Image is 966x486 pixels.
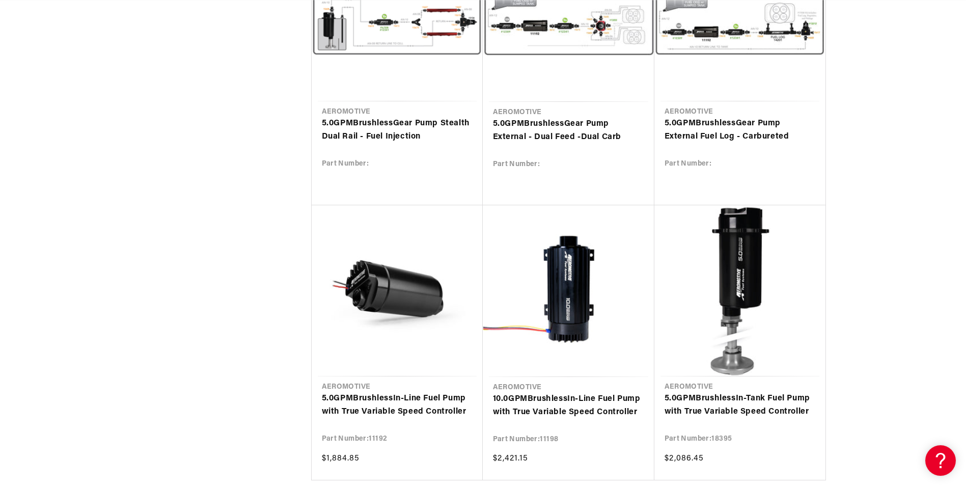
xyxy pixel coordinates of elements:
[322,117,473,143] a: 5.0GPMBrushlessGear Pump Stealth Dual Rail - Fuel Injection
[665,392,815,418] a: 5.0GPMBrushlessIn-Tank Fuel Pump with True Variable Speed Controller
[665,117,815,143] a: 5.0GPMBrushlessGear Pump External Fuel Log - Carbureted
[493,393,644,419] a: 10.0GPMBrushlessIn-Line Fuel Pump with True Variable Speed Controller
[493,118,644,144] a: 5.0GPMBrushlessGear Pump External - Dual Feed -Dual Carb
[322,392,473,418] a: 5.0GPMBrushlessIn-Line Fuel Pump with True Variable Speed Controller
